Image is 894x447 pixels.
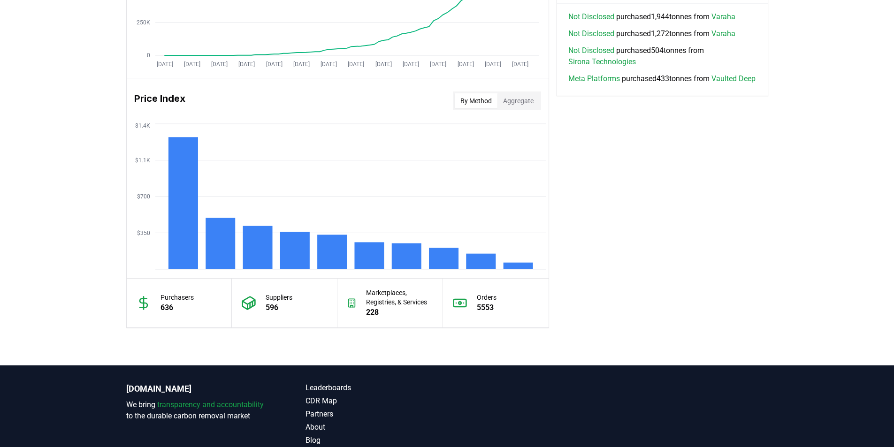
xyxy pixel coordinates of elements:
[306,409,447,420] a: Partners
[306,422,447,433] a: About
[568,11,735,23] span: purchased 1,944 tonnes from
[160,293,194,302] p: Purchasers
[238,61,255,68] tspan: [DATE]
[266,302,292,313] p: 596
[568,56,636,68] a: Sirona Technologies
[402,61,419,68] tspan: [DATE]
[147,52,150,59] tspan: 0
[512,61,528,68] tspan: [DATE]
[430,61,446,68] tspan: [DATE]
[134,91,185,110] h3: Price Index
[568,28,614,39] a: Not Disclosed
[135,122,150,129] tspan: $1.4K
[348,61,364,68] tspan: [DATE]
[306,435,447,446] a: Blog
[135,157,150,164] tspan: $1.1K
[477,302,497,313] p: 5553
[266,293,292,302] p: Suppliers
[293,61,309,68] tspan: [DATE]
[711,11,735,23] a: Varaha
[366,288,433,307] p: Marketplaces, Registries, & Services
[211,61,228,68] tspan: [DATE]
[375,61,391,68] tspan: [DATE]
[568,11,614,23] a: Not Disclosed
[568,73,620,84] a: Meta Platforms
[156,61,173,68] tspan: [DATE]
[497,93,539,108] button: Aggregate
[183,61,200,68] tspan: [DATE]
[137,19,150,26] tspan: 250K
[266,61,282,68] tspan: [DATE]
[477,293,497,302] p: Orders
[137,230,150,236] tspan: $350
[306,395,447,407] a: CDR Map
[455,93,497,108] button: By Method
[306,382,447,394] a: Leaderboards
[568,28,735,39] span: purchased 1,272 tonnes from
[157,400,264,409] span: transparency and accountability
[321,61,337,68] tspan: [DATE]
[457,61,474,68] tspan: [DATE]
[711,28,735,39] a: Varaha
[126,382,268,395] p: [DOMAIN_NAME]
[568,45,614,56] a: Not Disclosed
[711,73,756,84] a: Vaulted Deep
[568,73,756,84] span: purchased 433 tonnes from
[366,307,433,318] p: 228
[484,61,501,68] tspan: [DATE]
[137,193,150,200] tspan: $700
[126,399,268,422] p: We bring to the durable carbon removal market
[568,45,756,68] span: purchased 504 tonnes from
[160,302,194,313] p: 636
